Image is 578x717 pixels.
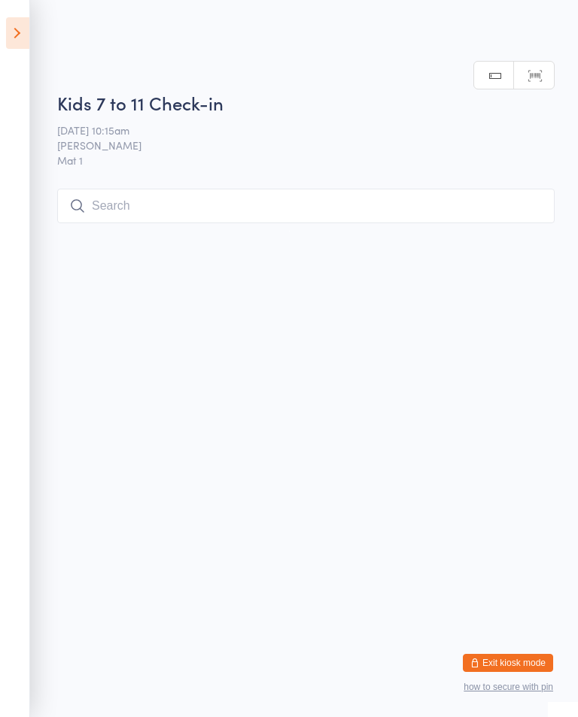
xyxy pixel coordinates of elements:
button: Exit kiosk mode [463,654,553,672]
h2: Kids 7 to 11 Check-in [57,90,555,115]
span: [DATE] 10:15am [57,123,531,138]
span: Mat 1 [57,153,555,168]
span: [PERSON_NAME] [57,138,531,153]
button: how to secure with pin [464,682,553,692]
input: Search [57,189,555,223]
